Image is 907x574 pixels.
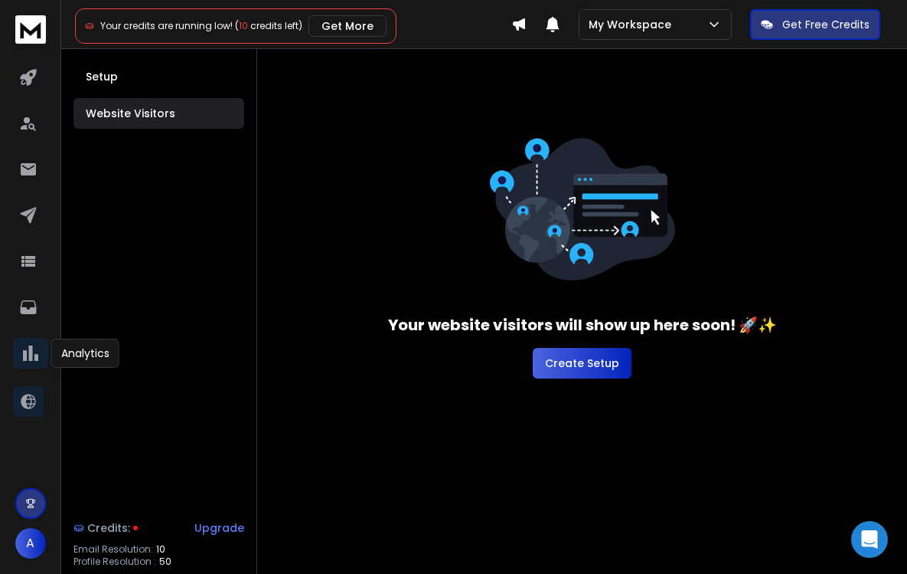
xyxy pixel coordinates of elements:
span: 10 [239,19,248,32]
a: Credits:Upgrade [73,513,244,543]
h3: Your website visitors will show up here soon! 🚀✨ [388,314,777,336]
div: Open Intercom Messenger [851,521,888,558]
div: Upgrade [194,520,244,536]
span: ( credits left) [235,19,302,32]
button: A [15,528,46,559]
p: My Workspace [589,17,677,32]
button: Website Visitors [73,98,244,129]
button: Setup [73,61,244,92]
button: Get Free Credits [750,9,880,40]
p: Profile Resolution : [73,556,156,568]
p: Email Resolution: [73,543,153,556]
span: Your credits are running low! [100,19,233,32]
p: Get Free Credits [782,17,869,32]
button: Get More [308,15,387,37]
div: Analytics [51,339,119,368]
button: Create Setup [533,348,631,379]
span: Credits: [87,520,130,536]
img: logo [15,15,46,44]
span: 50 [159,556,171,568]
span: 10 [156,543,165,556]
